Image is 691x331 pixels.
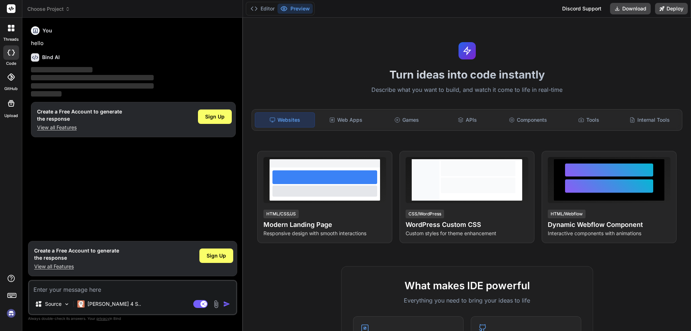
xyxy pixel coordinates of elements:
[406,230,528,237] p: Custom styles for theme enhancement
[548,210,586,218] div: HTML/Webflow
[316,112,376,128] div: Web Apps
[3,36,19,43] label: threads
[247,68,687,81] h1: Turn ideas into code instantly
[31,39,236,48] p: hello
[548,230,670,237] p: Interactive components with animations
[31,83,154,89] span: ‌
[559,112,619,128] div: Tools
[87,300,141,308] p: [PERSON_NAME] 4 S..
[205,113,225,120] span: Sign Up
[353,278,581,293] h2: What makes IDE powerful
[4,113,18,119] label: Upload
[31,67,92,72] span: ‌
[558,3,606,14] div: Discord Support
[37,124,122,131] p: View all Features
[207,252,226,259] span: Sign Up
[42,27,52,34] h6: You
[223,300,230,308] img: icon
[34,247,119,261] h1: Create a Free Account to generate the response
[96,316,109,321] span: privacy
[548,220,670,230] h4: Dynamic Webflow Component
[27,5,70,13] span: Choose Project
[620,112,679,128] div: Internal Tools
[37,108,122,122] h1: Create a Free Account to generate the response
[4,86,18,92] label: GitHub
[277,4,313,14] button: Preview
[45,300,62,308] p: Source
[255,112,315,128] div: Websites
[212,300,220,308] img: attachment
[263,230,386,237] p: Responsive design with smooth interactions
[28,315,237,322] p: Always double-check its answers. Your in Bind
[31,75,154,80] span: ‌
[406,220,528,230] h4: WordPress Custom CSS
[42,54,60,61] h6: Bind AI
[77,300,85,308] img: Claude 4 Sonnet
[263,210,299,218] div: HTML/CSS/JS
[406,210,444,218] div: CSS/WordPress
[263,220,386,230] h4: Modern Landing Page
[6,61,16,67] label: code
[438,112,497,128] div: APIs
[247,85,687,95] p: Describe what you want to build, and watch it come to life in real-time
[498,112,558,128] div: Components
[377,112,437,128] div: Games
[31,91,62,97] span: ‌
[5,307,17,319] img: signin
[64,301,70,307] img: Pick Models
[34,263,119,270] p: View all Features
[610,3,651,14] button: Download
[655,3,688,14] button: Deploy
[353,296,581,305] p: Everything you need to bring your ideas to life
[248,4,277,14] button: Editor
